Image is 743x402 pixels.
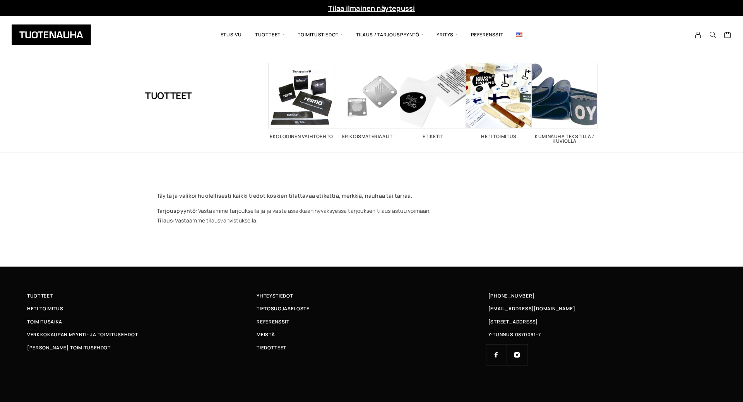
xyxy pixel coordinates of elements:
[257,292,486,300] a: Yhteystiedot
[257,344,286,352] span: Tiedotteet
[157,206,586,225] p: Vastaamme tarjouksella ja ja vasta asiakkaan hyväksyessä tarjouksen tilaus astuu voimaan. Vastaam...
[27,330,138,339] span: Verkkokaupan myynti- ja toimitusehdot
[27,318,257,326] a: Toimitusaika
[269,63,334,139] a: Visit product category Ekologinen vaihtoehto
[27,344,257,352] a: [PERSON_NAME] toimitusehdot
[516,33,522,37] img: English
[214,22,248,48] a: Etusivu
[157,192,412,199] strong: Täytä ja valikoi huolellisesti kaikki tiedot koskien tilattavaa etikettiä, merkkiä, nauhaa tai ta...
[488,304,575,313] a: [EMAIL_ADDRESS][DOMAIN_NAME]
[157,207,198,214] strong: Tarjouspyyntö:
[532,63,597,144] a: Visit product category Kuminauha tekstillä / kuviolla
[334,134,400,139] h2: Erikoismateriaalit
[400,63,466,139] a: Visit product category Etiketit
[27,330,257,339] a: Verkkokaupan myynti- ja toimitusehdot
[257,318,486,326] a: Referenssit
[12,24,91,45] img: Tuotenauha Oy
[691,31,706,38] a: My Account
[27,318,62,326] span: Toimitusaika
[466,63,532,139] a: Visit product category Heti toimitus
[291,22,349,48] span: Toimitustiedot
[257,292,293,300] span: Yhteystiedot
[27,344,111,352] span: [PERSON_NAME] toimitusehdot
[705,31,720,38] button: Search
[257,330,275,339] span: Meistä
[349,22,430,48] span: Tilaus / Tarjouspyyntö
[257,304,486,313] a: Tietosuojaseloste
[488,292,535,300] a: [PHONE_NUMBER]
[27,304,257,313] a: Heti toimitus
[257,344,486,352] a: Tiedotteet
[27,292,257,300] a: Tuotteet
[400,134,466,139] h2: Etiketit
[328,3,415,13] a: Tilaa ilmainen näytepussi
[486,344,507,365] a: Facebook
[257,330,486,339] a: Meistä
[507,344,528,365] a: Instagram
[724,31,731,40] a: Cart
[269,134,334,139] h2: Ekologinen vaihtoehto
[466,134,532,139] h2: Heti toimitus
[27,304,63,313] span: Heti toimitus
[145,63,192,128] h1: Tuotteet
[464,22,510,48] a: Referenssit
[488,330,541,339] span: Y-TUNNUS 0870091-7
[257,318,289,326] span: Referenssit
[257,304,309,313] span: Tietosuojaseloste
[488,318,538,326] span: [STREET_ADDRESS]
[157,217,175,224] strong: Tilaus:
[430,22,464,48] span: Yritys
[27,292,53,300] span: Tuotteet
[532,134,597,144] h2: Kuminauha tekstillä / kuviolla
[334,63,400,139] a: Visit product category Erikoismateriaalit
[248,22,291,48] span: Tuotteet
